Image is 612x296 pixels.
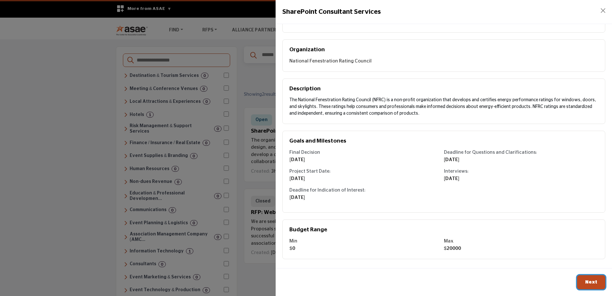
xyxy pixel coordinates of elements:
span: $0 [289,246,295,251]
div: Deadline for Indication of Interest: [289,187,444,194]
span: [DATE] [289,195,305,200]
span: Max [444,239,454,243]
span: [DATE] [444,176,459,181]
span: [DATE] [289,176,305,181]
span: [DATE] [444,157,459,162]
div: Interviews: [444,168,598,175]
span: [DATE] [289,157,305,162]
div: The National Fenestration Rating Council (NFRC) is a non-profit organization that develops and ce... [289,97,598,117]
div: National Fenestration Rating Council [289,58,598,65]
h5: Description [289,86,598,92]
button: Close [599,6,608,15]
button: Next [577,275,605,290]
span: $20000 [444,246,461,251]
span: Next [585,280,597,284]
div: Final Decision [289,149,444,156]
h5: Organization [289,46,598,53]
h4: SharePoint Consultant Services [282,7,381,17]
span: Min [289,239,297,243]
h5: Budget Range [289,226,598,233]
div: Project Start Date: [289,168,444,175]
h5: Goals and Milestones [289,138,598,144]
div: Deadline for Questions and Clarifications: [444,149,598,156]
